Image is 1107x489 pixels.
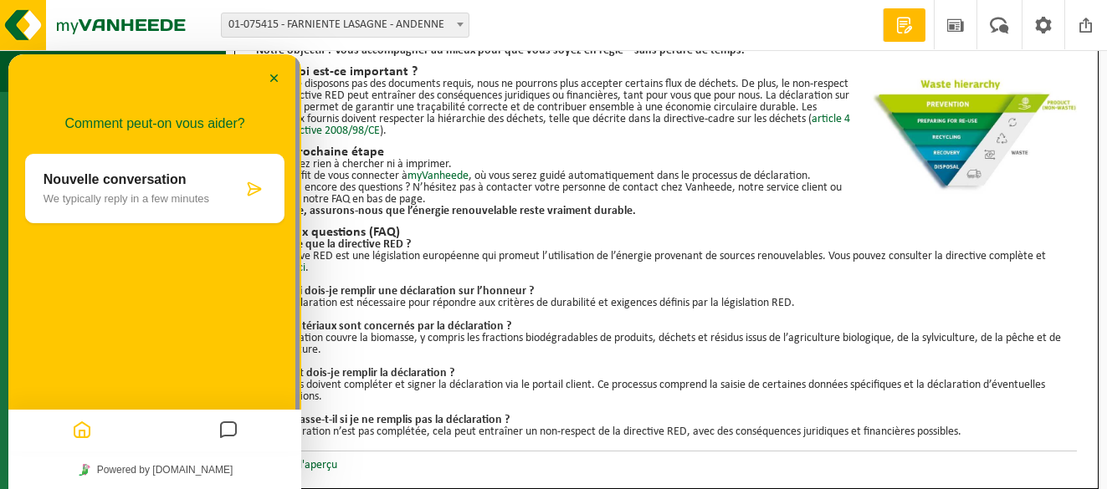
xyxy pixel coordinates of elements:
[407,170,469,182] a: myVanheede
[256,251,1077,274] p: La directive RED est une législation européenne qui promeut l’utilisation de l’énergie provenant ...
[59,360,88,393] button: Home
[256,238,411,251] b: Qu’est-ce que la directive RED ?
[256,333,1077,356] p: La déclaration couvre la biomasse, y compris les fractions biodégradables de produits, déchets et...
[256,205,636,217] b: Ensemble, assurons-nous que l’énergie renouvelable reste vraiment durable.
[70,410,82,421] img: Tawky_16x16.svg
[256,285,534,298] b: Pourquoi dois-je remplir une déclaration sur l’honneur ?
[256,298,1077,309] p: Cette déclaration est nécessaire pour répondre aux critères de durabilité et exigences définis pa...
[206,360,234,393] button: Messages
[256,182,1077,206] p: Vous avez encore des questions ? N’hésitez pas à contacter votre personne de contact chez Vanheed...
[256,159,1077,182] p: Vous n’avez rien à chercher ni à imprimer. Il vous suffit de vous connecter à , où vous serez gui...
[256,145,1077,159] h2: Votre prochaine étape
[56,62,236,76] span: Comment peut-on vous aider?
[8,54,301,489] iframe: chat widget
[256,320,511,333] b: Quels matériaux sont concernés par la déclaration ?
[256,79,1077,137] p: Si nous ne disposons pas des documents requis, nous ne pourrons plus accepter certains flux de dé...
[222,13,469,37] span: 01-075415 - FARNIENTE LASAGNE - ANDENNE
[256,414,510,426] b: Que se passe-t-il si je ne remplis pas la déclaration ?
[256,367,454,379] b: Comment dois-je remplir la déclaration ?
[221,13,469,38] span: 01-075415 - FARNIENTE LASAGNE - ANDENNE
[256,226,1077,239] h2: Foire aux questions (FAQ)
[256,379,1077,403] p: Les clients doivent compléter et signer la déclaration via le portail client. Ce processus compre...
[256,65,1077,79] h2: Pourquoi est-ce important ?
[35,138,234,150] p: We typically reply in a few minutes
[64,405,230,426] a: Powered by [DOMAIN_NAME]
[35,118,234,133] p: Nouvelle conversation
[256,426,1077,438] p: Si la déclaration n’est pas complétée, cela peut entraîner un non-respect de la directive RED, av...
